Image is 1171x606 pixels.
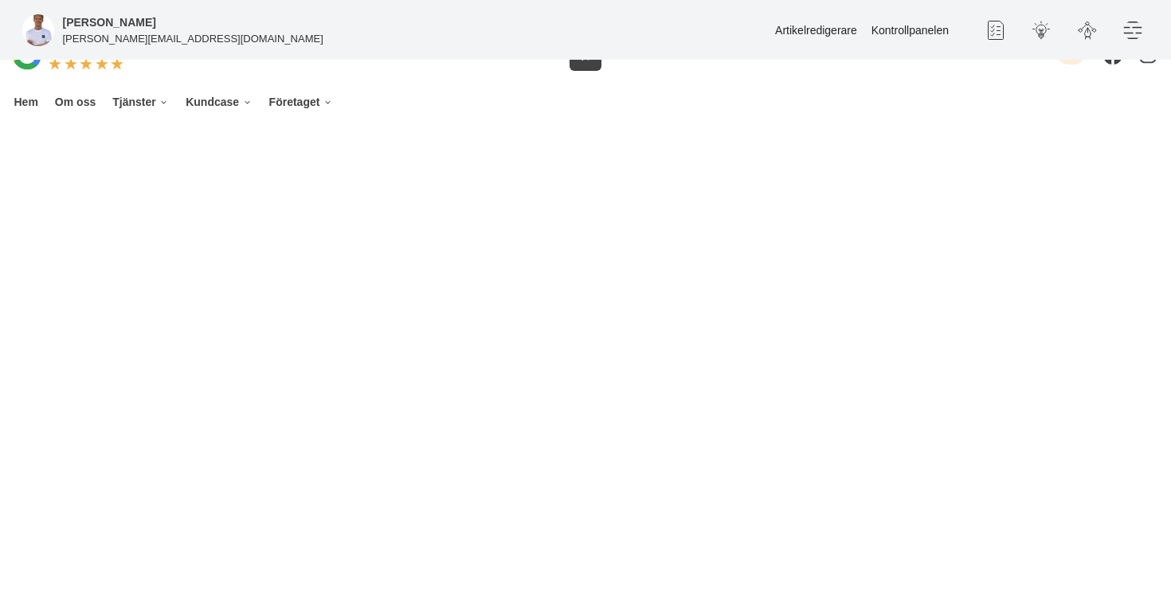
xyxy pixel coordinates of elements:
[266,84,335,120] a: Företaget
[775,24,857,37] a: Artikelredigerare
[63,14,156,31] h5: Administratör
[183,84,255,120] a: Kundcase
[110,84,172,120] a: Tjänster
[52,84,98,120] a: Om oss
[11,84,41,120] a: Hem
[22,14,54,46] img: foretagsbild-pa-smartproduktion-en-webbyraer-i-dalarnas-lan.png
[63,31,323,46] p: [PERSON_NAME][EMAIL_ADDRESS][DOMAIN_NAME]
[871,24,949,37] a: Kontrollpanelen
